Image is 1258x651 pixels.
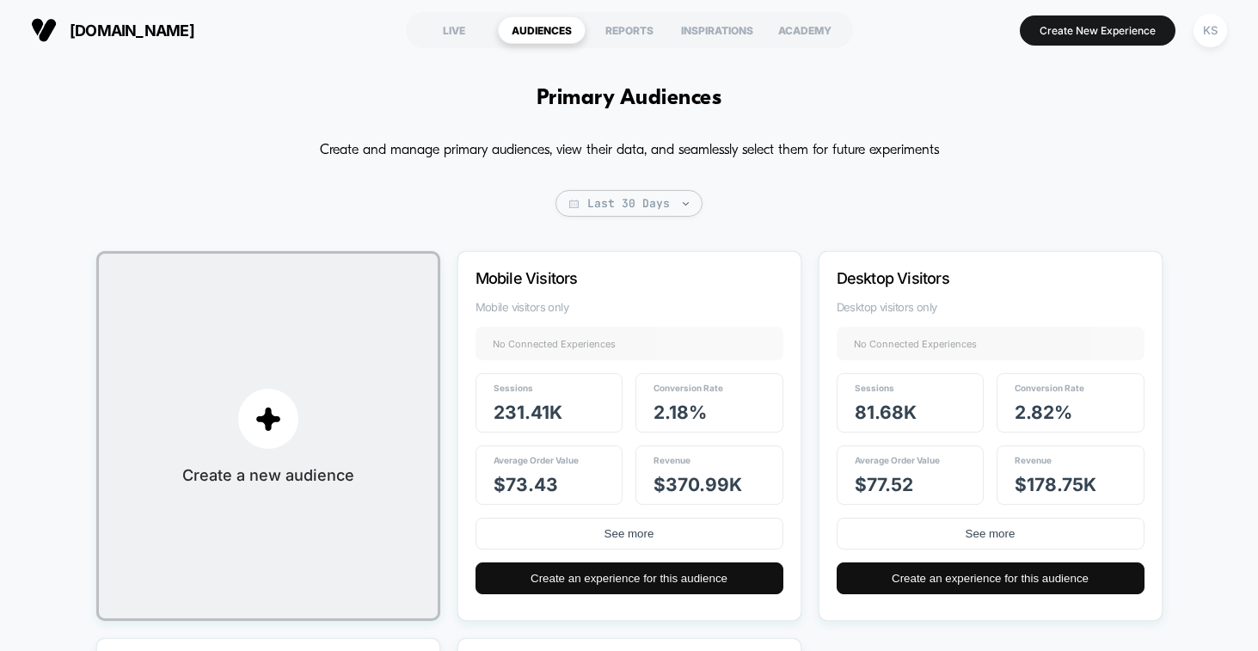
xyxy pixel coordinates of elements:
[569,200,579,208] img: calendar
[1020,15,1175,46] button: Create New Experience
[1015,402,1072,423] span: 2.82 %
[673,16,761,44] div: INSPIRATIONS
[654,474,742,495] span: $ 370.99k
[494,455,579,465] span: Average Order Value
[410,16,498,44] div: LIVE
[31,17,57,43] img: Visually logo
[255,406,281,432] img: plus
[1194,14,1227,47] div: KS
[1015,455,1052,465] span: Revenue
[855,474,913,495] span: $ 77.52
[494,383,533,393] span: Sessions
[182,466,354,484] span: Create a new audience
[494,402,562,423] span: 231.41k
[26,16,199,44] button: [DOMAIN_NAME]
[761,16,849,44] div: ACADEMY
[476,518,783,550] button: See more
[320,137,939,164] p: Create and manage primary audiences, view their data, and seamlessly select them for future exper...
[654,383,723,393] span: Conversion Rate
[476,300,783,314] span: Mobile visitors only
[654,455,690,465] span: Revenue
[683,202,689,206] img: end
[494,474,558,495] span: $ 73.43
[70,21,194,40] span: [DOMAIN_NAME]
[1015,383,1084,393] span: Conversion Rate
[855,455,940,465] span: Average Order Value
[1015,474,1096,495] span: $ 178.75k
[837,269,1098,287] p: Desktop Visitors
[476,269,737,287] p: Mobile Visitors
[837,562,1144,594] button: Create an experience for this audience
[837,300,1144,314] span: Desktop visitors only
[476,562,783,594] button: Create an experience for this audience
[855,383,894,393] span: Sessions
[96,251,440,621] button: plusCreate a new audience
[855,402,917,423] span: 81.68k
[537,86,721,111] h1: Primary Audiences
[586,16,673,44] div: REPORTS
[837,518,1144,550] button: See more
[654,402,707,423] span: 2.18 %
[555,190,703,217] span: Last 30 Days
[1188,13,1232,48] button: KS
[498,16,586,44] div: AUDIENCES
